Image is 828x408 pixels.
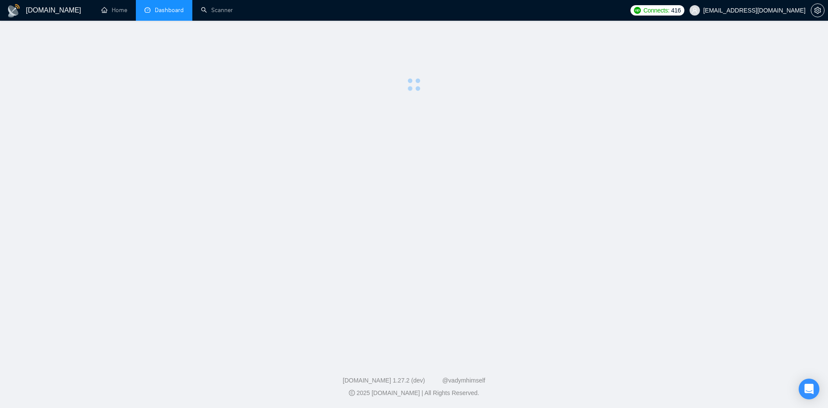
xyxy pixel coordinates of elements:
[349,390,355,396] span: copyright
[692,7,698,13] span: user
[634,7,641,14] img: upwork-logo.png
[811,7,825,14] a: setting
[201,6,233,14] a: searchScanner
[144,7,151,13] span: dashboard
[811,3,825,17] button: setting
[343,377,425,384] a: [DOMAIN_NAME] 1.27.2 (dev)
[7,389,821,398] div: 2025 [DOMAIN_NAME] | All Rights Reserved.
[7,4,21,18] img: logo
[811,7,824,14] span: setting
[671,6,681,15] span: 416
[799,379,819,399] div: Open Intercom Messenger
[442,377,485,384] a: @vadymhimself
[101,6,127,14] a: homeHome
[643,6,669,15] span: Connects:
[155,6,184,14] span: Dashboard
